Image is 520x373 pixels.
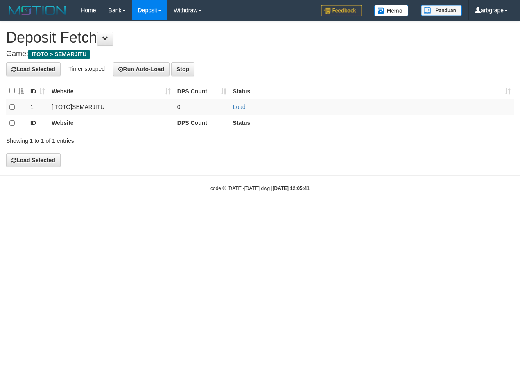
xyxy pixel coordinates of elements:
th: Status: activate to sort column ascending [230,83,514,99]
th: DPS Count: activate to sort column ascending [174,83,230,99]
th: ID [27,115,48,131]
button: Stop [171,62,194,76]
button: Load Selected [6,153,61,167]
h1: Deposit Fetch [6,29,514,46]
strong: [DATE] 12:05:41 [273,185,310,191]
button: Load Selected [6,62,61,76]
span: Timer stopped [68,65,105,72]
th: Website: activate to sort column ascending [48,83,174,99]
th: ID: activate to sort column ascending [27,83,48,99]
th: Website [48,115,174,131]
th: Status [230,115,514,131]
img: panduan.png [421,5,462,16]
img: MOTION_logo.png [6,4,68,16]
button: Run Auto-Load [113,62,170,76]
img: Button%20Memo.svg [374,5,409,16]
h4: Game: [6,50,514,58]
span: ITOTO > SEMARJITU [28,50,90,59]
span: 0 [177,104,181,110]
div: Showing 1 to 1 of 1 entries [6,133,210,145]
small: code © [DATE]-[DATE] dwg | [210,185,310,191]
img: Feedback.jpg [321,5,362,16]
th: DPS Count [174,115,230,131]
td: [ITOTO] SEMARJITU [48,99,174,115]
a: Load [233,104,246,110]
td: 1 [27,99,48,115]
